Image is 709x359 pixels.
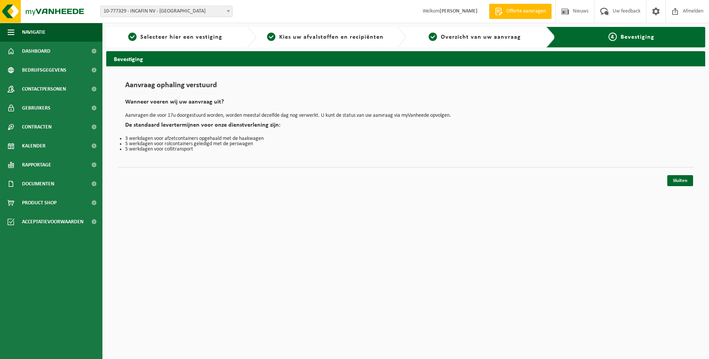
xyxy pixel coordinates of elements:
[267,33,275,41] span: 2
[140,34,222,40] span: Selecteer hier een vestiging
[106,51,705,66] h2: Bevestiging
[429,33,437,41] span: 3
[22,23,46,42] span: Navigatie
[125,122,686,132] h2: De standaard levertermijnen voor onze dienstverlening zijn:
[22,136,46,155] span: Kalender
[125,136,686,141] li: 3 werkdagen voor afzetcontainers opgehaald met de haakwagen
[621,34,654,40] span: Bevestiging
[22,174,54,193] span: Documenten
[22,193,57,212] span: Product Shop
[667,175,693,186] a: Sluiten
[22,80,66,99] span: Contactpersonen
[22,42,50,61] span: Dashboard
[125,113,686,118] p: Aanvragen die voor 17u doorgestuurd worden, worden meestal dezelfde dag nog verwerkt. U kunt de s...
[110,33,241,42] a: 1Selecteer hier een vestiging
[489,4,552,19] a: Offerte aanvragen
[125,82,686,93] h1: Aanvraag ophaling verstuurd
[101,6,232,17] span: 10-777329 - INCAFIN NV - KORTRIJK
[22,155,51,174] span: Rapportage
[128,33,137,41] span: 1
[22,61,66,80] span: Bedrijfsgegevens
[441,34,521,40] span: Overzicht van uw aanvraag
[440,8,478,14] strong: [PERSON_NAME]
[608,33,617,41] span: 4
[410,33,541,42] a: 3Overzicht van uw aanvraag
[279,34,384,40] span: Kies uw afvalstoffen en recipiënten
[100,6,233,17] span: 10-777329 - INCAFIN NV - KORTRIJK
[125,147,686,152] li: 5 werkdagen voor collitransport
[22,212,83,231] span: Acceptatievoorwaarden
[125,99,686,109] h2: Wanneer voeren wij uw aanvraag uit?
[505,8,548,15] span: Offerte aanvragen
[125,141,686,147] li: 5 werkdagen voor rolcontainers geledigd met de perswagen
[260,33,391,42] a: 2Kies uw afvalstoffen en recipiënten
[22,118,52,136] span: Contracten
[22,99,50,118] span: Gebruikers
